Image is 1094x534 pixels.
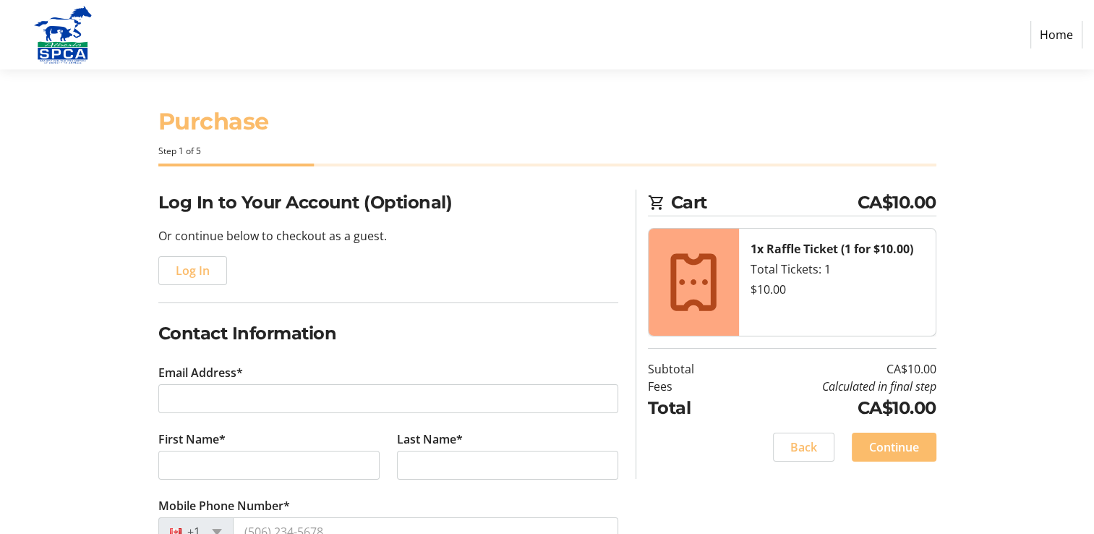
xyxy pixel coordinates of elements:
[158,145,936,158] div: Step 1 of 5
[158,321,618,347] h2: Contact Information
[790,438,817,456] span: Back
[158,227,618,245] p: Or continue below to checkout as a guest.
[158,364,243,381] label: Email Address*
[731,378,936,395] td: Calculated in final step
[773,433,834,462] button: Back
[158,497,290,514] label: Mobile Phone Number*
[648,360,731,378] td: Subtotal
[751,281,924,298] div: $10.00
[158,104,936,139] h1: Purchase
[731,395,936,421] td: CA$10.00
[158,431,226,448] label: First Name*
[158,190,618,216] h2: Log In to Your Account (Optional)
[648,395,731,421] td: Total
[852,433,936,462] button: Continue
[176,262,210,279] span: Log In
[1030,21,1082,48] a: Home
[751,241,913,257] strong: 1x Raffle Ticket (1 for $10.00)
[751,260,924,278] div: Total Tickets: 1
[731,360,936,378] td: CA$10.00
[671,190,858,216] span: Cart
[858,190,936,216] span: CA$10.00
[648,378,731,395] td: Fees
[12,6,114,64] img: Alberta SPCA's Logo
[397,431,463,448] label: Last Name*
[158,256,227,285] button: Log In
[869,438,919,456] span: Continue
